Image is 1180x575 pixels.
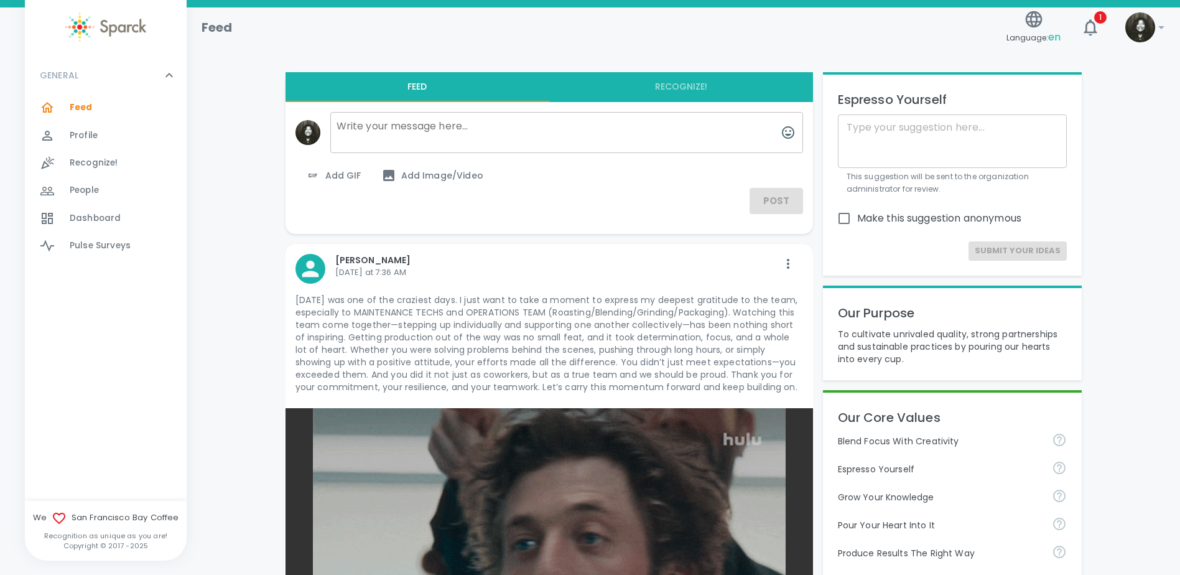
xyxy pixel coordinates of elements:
a: Sparck logo [25,12,187,42]
img: Picture of Angel [295,120,320,145]
p: Copyright © 2017 - 2025 [25,541,187,551]
p: Recognition as unique as you are! [25,531,187,541]
p: [PERSON_NAME] [335,254,778,266]
div: GENERAL [25,57,187,94]
p: Our Purpose [838,303,1067,323]
img: Sparck logo [65,12,146,42]
p: Produce Results The Right Way [838,547,1042,559]
span: Profile [70,129,98,142]
svg: Share your voice and your ideas [1052,460,1067,475]
p: Blend Focus With Creativity [838,435,1042,447]
svg: Come to work to make a difference in your own way [1052,517,1067,531]
button: 1 [1075,12,1105,42]
svg: Follow your curiosity and learn together [1052,489,1067,503]
svg: Find success working together and doing the right thing [1052,545,1067,559]
div: GENERAL [25,94,187,264]
span: Pulse Surveys [70,240,131,252]
span: Language: [1006,29,1061,46]
a: Dashboard [25,205,187,232]
p: Pour Your Heart Into It [838,519,1042,531]
p: Espresso Yourself [838,90,1067,110]
button: Language:en [1001,6,1066,50]
p: To cultivate unrivaled quality, strong partnerships and sustainable practices by pouring our hear... [838,328,1067,365]
span: Recognize! [70,157,118,169]
button: Recognize! [549,72,813,102]
svg: Achieve goals today and innovate for tomorrow [1052,432,1067,447]
p: [DATE] at 7:36 AM [335,266,778,279]
p: [DATE] was one of the craziest days. I just want to take a moment to express my deepest gratitude... [295,294,803,393]
p: This suggestion will be sent to the organization administrator for review. [847,171,1058,195]
button: Feed [286,72,549,102]
a: Pulse Surveys [25,232,187,259]
p: GENERAL [40,69,78,82]
span: en [1048,30,1061,44]
img: Picture of Angel [1125,12,1155,42]
p: Grow Your Knowledge [838,491,1042,503]
h1: Feed [202,17,233,37]
span: People [70,184,99,197]
a: Profile [25,122,187,149]
span: Feed [70,101,93,114]
span: Make this suggestion anonymous [857,211,1022,226]
p: Espresso Yourself [838,463,1042,475]
span: Add GIF [305,168,361,183]
span: We San Francisco Bay Coffee [25,511,187,526]
span: Dashboard [70,212,121,225]
div: interaction tabs [286,72,813,102]
p: Our Core Values [838,408,1067,428]
span: Add Image/Video [381,168,483,183]
a: People [25,177,187,204]
span: 1 [1094,11,1107,24]
a: Recognize! [25,149,187,177]
a: Feed [25,94,187,121]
